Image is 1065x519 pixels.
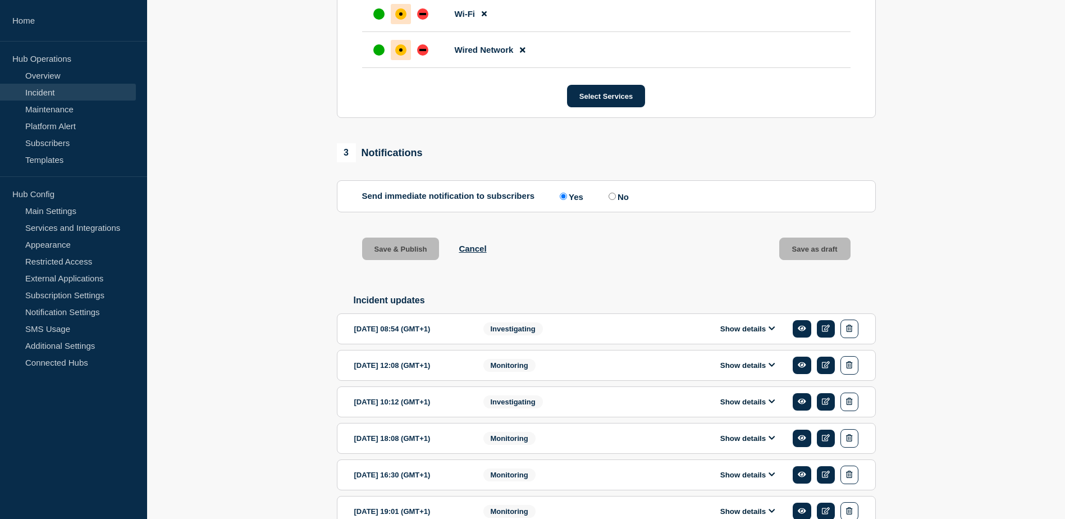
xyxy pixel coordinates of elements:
[717,434,779,443] button: Show details
[560,193,567,200] input: Yes
[459,244,486,253] button: Cancel
[779,238,851,260] button: Save as draft
[483,359,536,372] span: Monitoring
[373,8,385,20] div: up
[717,470,779,480] button: Show details
[483,468,536,481] span: Monitoring
[609,193,616,200] input: No
[354,393,467,411] div: [DATE] 10:12 (GMT+1)
[354,429,467,448] div: [DATE] 18:08 (GMT+1)
[354,356,467,375] div: [DATE] 12:08 (GMT+1)
[362,238,440,260] button: Save & Publish
[354,466,467,484] div: [DATE] 16:30 (GMT+1)
[717,507,779,516] button: Show details
[717,324,779,334] button: Show details
[455,9,476,19] span: Wi-Fi
[395,44,406,56] div: affected
[717,397,779,407] button: Show details
[354,320,467,338] div: [DATE] 08:54 (GMT+1)
[417,8,428,20] div: down
[417,44,428,56] div: down
[567,85,645,107] button: Select Services
[483,432,536,445] span: Monitoring
[362,191,535,202] p: Send immediate notification to subscribers
[337,143,423,162] div: Notifications
[373,44,385,56] div: up
[362,191,851,202] div: Send immediate notification to subscribers
[717,361,779,370] button: Show details
[606,191,629,202] label: No
[483,395,543,408] span: Investigating
[557,191,583,202] label: Yes
[455,45,514,54] span: Wired Network
[354,295,876,306] h2: Incident updates
[337,143,356,162] span: 3
[395,8,406,20] div: affected
[483,322,543,335] span: Investigating
[483,505,536,518] span: Monitoring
